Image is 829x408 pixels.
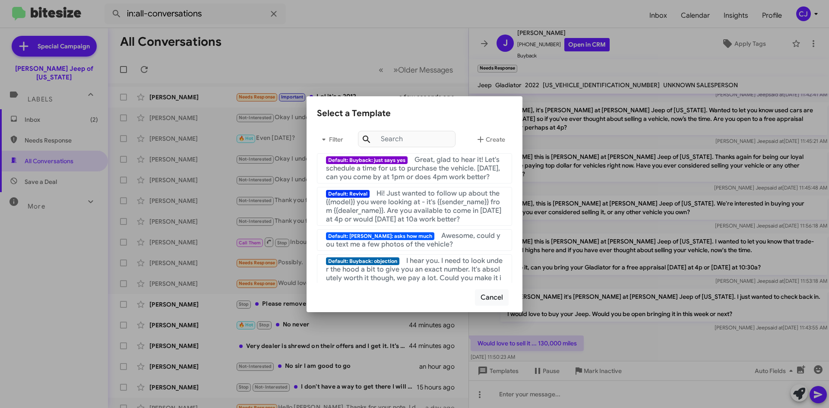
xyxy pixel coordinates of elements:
button: Create [468,129,512,150]
button: Filter [317,129,345,150]
span: Default: Buyback: objection [326,257,399,265]
span: Default: Revival [326,190,370,198]
div: Select a Template [317,107,512,120]
span: Awesome, could you text me a few photos of the vehicle? [326,231,500,249]
span: I hear you. I need to look under the hood a bit to give you an exact number. It's absolutely wort... [326,256,503,291]
span: Great, glad to hear it! Let's schedule a time for us to purchase the vehicle. [DATE], can you com... [326,155,500,181]
span: Default: Buyback: just says yes [326,156,408,164]
span: Create [475,132,505,147]
span: Filter [317,132,345,147]
button: Cancel [475,289,509,306]
input: Search [358,131,456,147]
span: Default: [PERSON_NAME]: asks how much [326,232,434,240]
span: Hi! Just wanted to follow up about the {{model}} you were looking at - it's {{sender_name}} from ... [326,189,501,224]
